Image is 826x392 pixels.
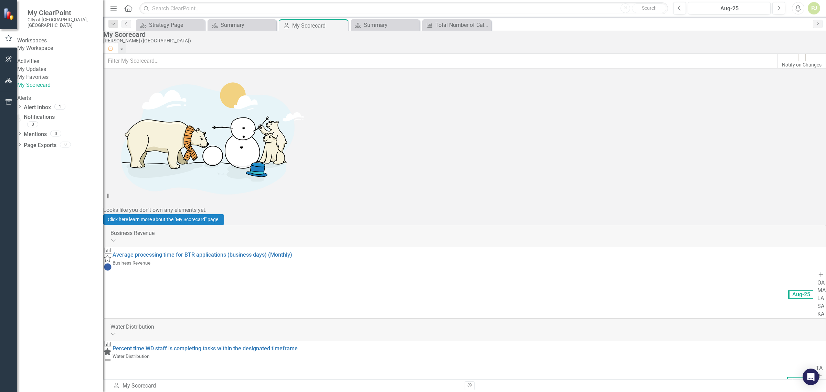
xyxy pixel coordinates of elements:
div: Summary [221,21,275,29]
div: My Scorecard [292,21,346,30]
div: 1 [54,104,65,110]
div: My Scorecard [113,382,459,390]
a: Summary [352,21,418,29]
div: Open Intercom Messenger [803,369,819,385]
span: Aug-25 [787,377,812,385]
div: 0 [50,131,61,136]
a: My Updates [17,65,103,73]
div: [PERSON_NAME] ([GEOGRAPHIC_DATA]) [103,38,823,43]
div: MA [817,287,826,295]
small: City of [GEOGRAPHIC_DATA], [GEOGRAPHIC_DATA] [28,17,96,28]
a: Percent time WD staff is completing tasks within the designated timeframe [113,345,298,352]
div: 0 [27,121,38,127]
div: LA [817,295,826,302]
a: Click here learn more about the "My Scorecard" page. [103,214,224,225]
input: Search ClearPoint... [139,2,668,14]
div: My Scorecard [103,31,823,38]
input: Filter My Scorecard... [103,53,778,69]
div: SA [817,302,826,310]
span: Search [642,5,657,11]
a: Page Exports [24,142,56,149]
div: Water Distribution [110,323,819,331]
button: Aug-25 [688,2,771,14]
div: OA [817,279,826,287]
div: Notify on Changes [782,61,822,68]
a: Strategy Page [138,21,203,29]
a: Alert Inbox [24,104,51,112]
a: Mentions [24,131,47,138]
div: Total Number of Call Outs [435,21,489,29]
div: Summary [364,21,418,29]
div: Workspaces [17,37,103,45]
div: Business Revenue [110,229,819,237]
a: Average processing time for BTR applications (business days) (Monthly) [113,251,292,258]
div: Strategy Page [149,21,203,29]
div: Looks like you don't own any elements yet. [103,206,826,214]
button: PJ [808,2,820,14]
div: 9 [60,142,71,147]
a: Total Number of Call Outs [424,21,489,29]
div: Aug-25 [690,4,768,13]
small: Water Distribution [113,353,150,359]
div: KA [817,310,826,318]
a: My Favorites [17,73,103,81]
span: Aug-25 [788,290,813,299]
a: Summary [209,21,275,29]
div: Alerts [17,94,103,102]
small: Business Revenue [113,260,150,266]
button: Search [632,3,666,13]
a: My Scorecard [17,81,103,89]
img: ClearPoint Strategy [3,8,15,20]
span: My ClearPoint [28,9,96,17]
div: TA [816,364,826,372]
div: Activities [17,58,103,65]
img: Getting started [103,69,310,206]
a: Notifications [24,113,103,121]
a: My Workspace [17,44,103,52]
